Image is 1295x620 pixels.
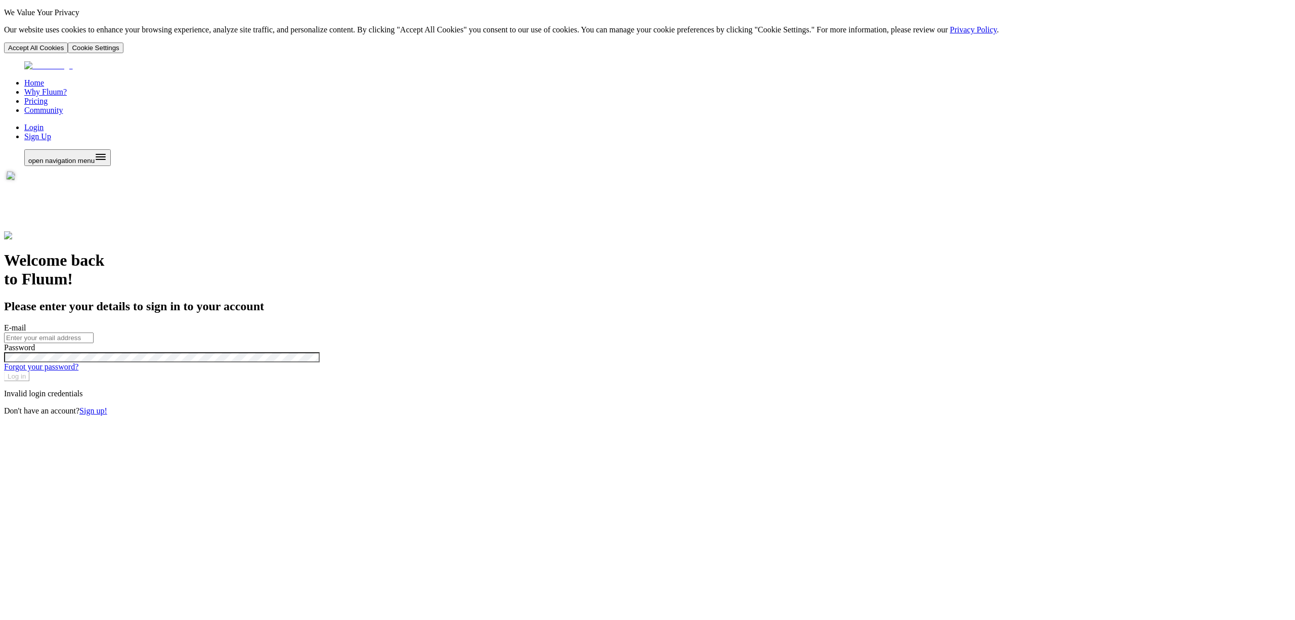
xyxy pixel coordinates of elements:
[4,231,50,240] img: Fluum logo
[4,25,1291,34] p: Our website uses cookies to enhance your browsing experience, analyze site traffic, and personali...
[24,149,111,166] button: Open menu
[4,406,1291,416] p: Don't have an account?
[68,43,123,53] button: Cookie Settings
[24,106,63,114] a: Community
[4,251,1291,288] h1: Welcome back to Fluum!
[4,389,1291,398] p: Invalid login credentials
[4,333,94,343] input: E-mail
[24,97,48,105] a: Pricing
[24,88,67,96] a: Why Fluum?
[24,132,51,141] a: Sign Up
[4,8,1291,17] p: We Value Your Privacy
[79,406,107,415] a: Sign up!
[4,300,1291,313] h2: Please enter your details to sign in to your account
[4,362,78,371] a: Forgot your password?
[4,323,26,332] span: E-mail
[28,157,95,164] span: open navigation menu
[4,371,29,381] button: Log in
[24,123,44,132] a: Login
[950,25,997,34] a: Privacy Policy
[4,43,68,53] button: Accept All Cookies
[4,343,35,352] span: Password
[24,78,44,87] a: Home
[4,352,320,362] input: Password
[24,61,73,70] img: Fluum Logo
[1,171,64,234] img: Fluum Duck sticker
